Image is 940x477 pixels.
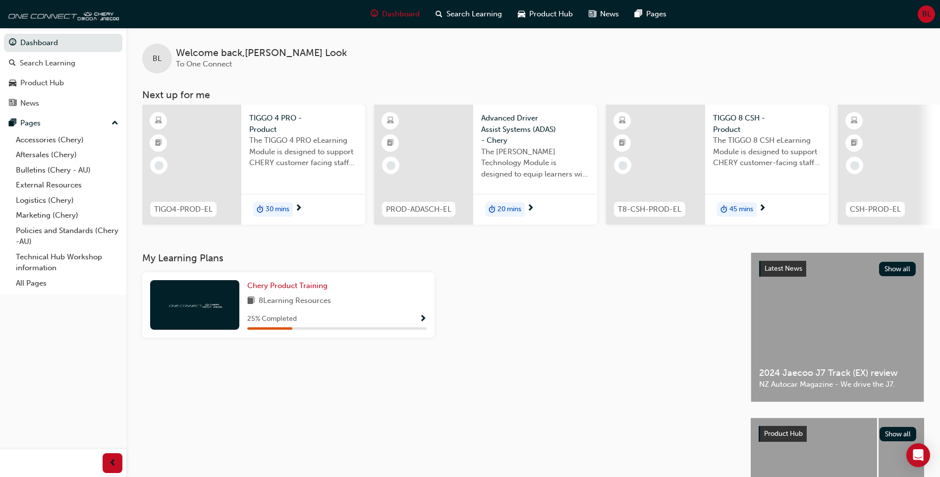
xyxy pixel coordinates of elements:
[12,223,122,249] a: Policies and Standards (Chery -AU)
[489,203,496,216] span: duration-icon
[419,315,427,324] span: Show Progress
[12,208,122,223] a: Marketing (Chery)
[387,137,394,150] span: booktick-icon
[154,204,213,215] span: TIGO4-PROD-EL
[759,379,916,390] span: NZ Autocar Magazine - We drive the J7.
[9,59,16,68] span: search-icon
[20,77,64,89] div: Product Hub
[618,204,681,215] span: T8-CSH-PROD-EL
[249,135,357,169] span: The TIGGO 4 PRO eLearning Module is designed to support CHERY customer facing staff with the prod...
[266,204,289,215] span: 30 mins
[510,4,581,24] a: car-iconProduct Hub
[850,161,859,170] span: learningRecordVerb_NONE-icon
[751,252,924,402] a: Latest NewsShow all2024 Jaecoo J7 Track (EX) reviewNZ Autocar Magazine - We drive the J7.
[851,137,858,150] span: booktick-icon
[481,113,589,146] span: Advanced Driver Assist Systems (ADAS) - Chery
[387,161,395,170] span: learningRecordVerb_NONE-icon
[109,457,116,470] span: prev-icon
[247,313,297,325] span: 25 % Completed
[759,261,916,277] a: Latest NewsShow all
[249,113,357,135] span: TIGGO 4 PRO - Product
[922,8,931,20] span: BL
[155,161,164,170] span: learningRecordVerb_NONE-icon
[635,8,642,20] span: pages-icon
[918,5,935,23] button: BL
[4,114,122,132] button: Pages
[111,117,118,130] span: up-icon
[4,34,122,52] a: Dashboard
[729,204,753,215] span: 45 mins
[446,8,502,20] span: Search Learning
[4,94,122,113] a: News
[4,74,122,92] a: Product Hub
[176,48,347,59] span: Welcome back , [PERSON_NAME] Look
[428,4,510,24] a: search-iconSearch Learning
[646,8,666,20] span: Pages
[257,203,264,216] span: duration-icon
[155,137,162,150] span: booktick-icon
[627,4,674,24] a: pages-iconPages
[247,281,328,290] span: Chery Product Training
[247,295,255,307] span: book-icon
[126,89,940,101] h3: Next up for me
[606,105,829,225] a: T8-CSH-PROD-ELTIGGO 8 CSH - ProductThe TIGGO 8 CSH eLearning Module is designed to support CHERY ...
[4,32,122,114] button: DashboardSearch LearningProduct HubNews
[382,8,420,20] span: Dashboard
[247,280,332,292] a: Chery Product Training
[600,8,619,20] span: News
[9,79,16,88] span: car-icon
[518,8,525,20] span: car-icon
[850,204,901,215] span: CSH-PROD-EL
[764,429,803,438] span: Product Hub
[387,115,394,127] span: learningResourceType_ELEARNING-icon
[906,443,930,467] div: Open Intercom Messenger
[759,204,766,213] span: next-icon
[4,54,122,72] a: Search Learning
[759,367,916,379] span: 2024 Jaecoo J7 Track (EX) review
[581,4,627,24] a: news-iconNews
[12,276,122,291] a: All Pages
[20,118,41,129] div: Pages
[498,204,521,215] span: 20 mins
[619,137,626,150] span: booktick-icon
[20,98,39,109] div: News
[529,8,573,20] span: Product Hub
[142,105,365,225] a: TIGO4-PROD-ELTIGGO 4 PRO - ProductThe TIGGO 4 PRO eLearning Module is designed to support CHERY c...
[619,115,626,127] span: learningResourceType_ELEARNING-icon
[589,8,596,20] span: news-icon
[12,147,122,163] a: Aftersales (Chery)
[851,115,858,127] span: learningResourceType_ELEARNING-icon
[765,264,802,273] span: Latest News
[155,115,162,127] span: learningResourceType_ELEARNING-icon
[527,204,534,213] span: next-icon
[12,132,122,148] a: Accessories (Chery)
[481,146,589,180] span: The [PERSON_NAME] Technology Module is designed to equip learners with essential knowledge about ...
[12,193,122,208] a: Logistics (Chery)
[167,300,222,309] img: oneconnect
[880,427,917,441] button: Show all
[295,204,302,213] span: next-icon
[759,426,916,442] a: Product HubShow all
[9,99,16,108] span: news-icon
[5,4,119,24] img: oneconnect
[12,249,122,276] a: Technical Hub Workshop information
[720,203,727,216] span: duration-icon
[9,119,16,128] span: pages-icon
[12,178,122,193] a: External Resources
[713,113,821,135] span: TIGGO 8 CSH - Product
[879,262,916,276] button: Show all
[713,135,821,169] span: The TIGGO 8 CSH eLearning Module is designed to support CHERY customer-facing staff with the prod...
[436,8,442,20] span: search-icon
[371,8,378,20] span: guage-icon
[386,204,451,215] span: PROD-ADASCH-EL
[9,39,16,48] span: guage-icon
[142,252,735,264] h3: My Learning Plans
[20,58,75,69] div: Search Learning
[153,53,162,64] span: BL
[176,60,232,68] span: To One Connect
[419,313,427,325] button: Show Progress
[259,295,331,307] span: 8 Learning Resources
[363,4,428,24] a: guage-iconDashboard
